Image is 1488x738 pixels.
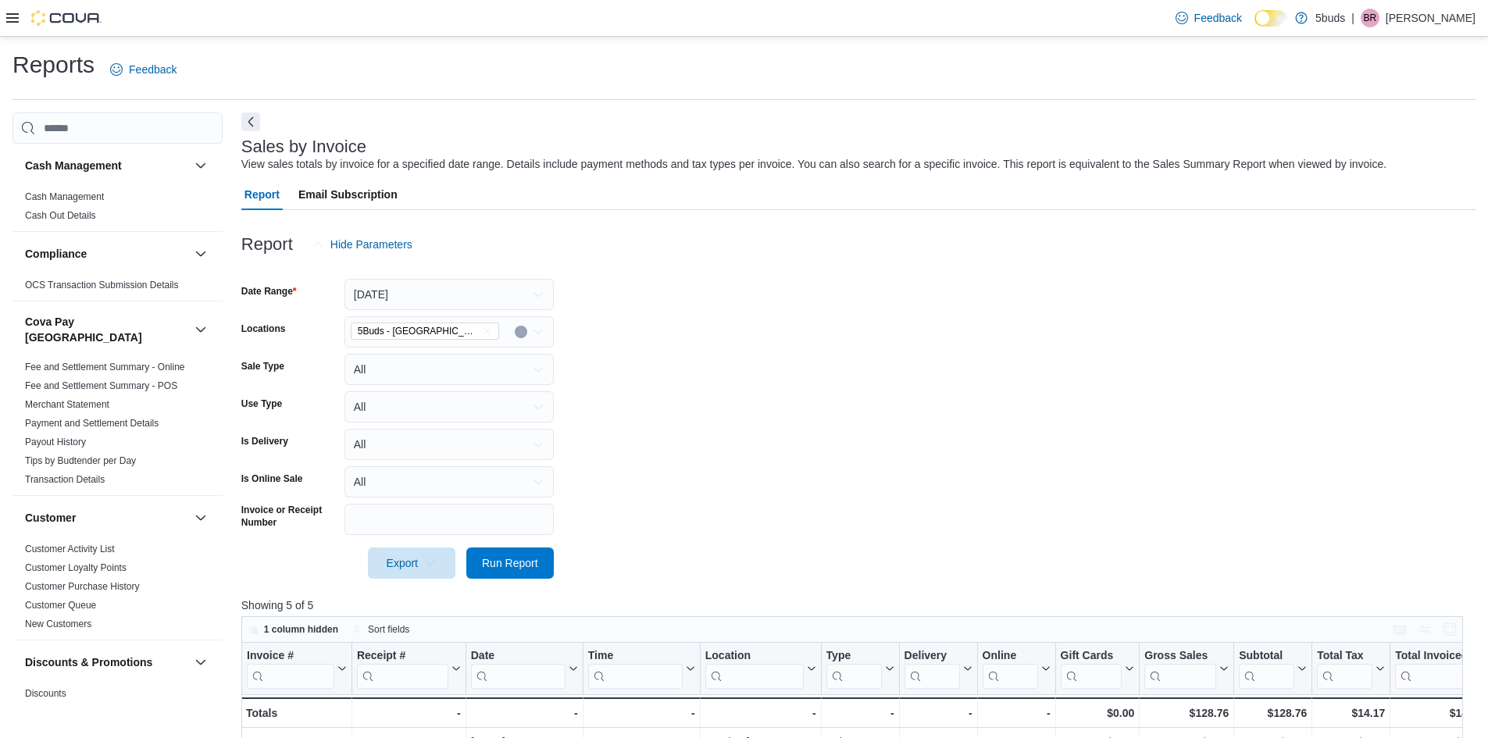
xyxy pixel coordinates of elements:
[826,649,894,689] button: Type
[1351,9,1354,27] p: |
[1386,9,1476,27] p: [PERSON_NAME]
[241,360,284,373] label: Sale Type
[25,618,91,630] span: New Customers
[904,649,959,664] div: Delivery
[588,649,695,689] button: Time
[904,704,972,722] div: -
[25,246,87,262] h3: Compliance
[25,510,76,526] h3: Customer
[904,649,972,689] button: Delivery
[1315,9,1345,27] p: 5buds
[344,429,554,460] button: All
[25,418,159,429] a: Payment and Settlement Details
[1364,9,1377,27] span: BR
[25,455,136,467] span: Tips by Budtender per Day
[25,361,185,373] span: Fee and Settlement Summary - Online
[25,398,109,411] span: Merchant Statement
[25,510,188,526] button: Customer
[25,158,122,173] h3: Cash Management
[1317,649,1385,689] button: Total Tax
[241,504,338,529] label: Invoice or Receipt Number
[244,179,280,210] span: Report
[25,687,66,700] span: Discounts
[330,237,412,252] span: Hide Parameters
[982,649,1037,689] div: Online
[357,704,461,722] div: -
[25,209,96,222] span: Cash Out Details
[1239,704,1307,722] div: $128.76
[1144,704,1229,722] div: $128.76
[241,398,282,410] label: Use Type
[471,649,566,689] div: Date
[1060,649,1122,689] div: Gift Card Sales
[357,649,448,689] div: Receipt # URL
[826,649,881,664] div: Type
[705,649,816,689] button: Location
[241,235,293,254] h3: Report
[264,623,338,636] span: 1 column hidden
[344,391,554,422] button: All
[588,649,683,664] div: Time
[247,649,347,689] button: Invoice #
[247,649,334,664] div: Invoice #
[25,279,179,291] span: OCS Transaction Submission Details
[904,649,959,689] div: Delivery
[25,280,179,291] a: OCS Transaction Submission Details
[1194,10,1242,26] span: Feedback
[31,10,102,26] img: Cova
[705,704,816,722] div: -
[1317,649,1372,664] div: Total Tax
[241,156,1386,173] div: View sales totals by invoice for a specified date range. Details include payment methods and tax ...
[25,191,104,202] a: Cash Management
[466,547,554,579] button: Run Report
[705,649,804,689] div: Location
[982,649,1037,664] div: Online
[1239,649,1307,689] button: Subtotal
[1144,649,1216,689] div: Gross Sales
[241,137,366,156] h3: Sales by Invoice
[25,688,66,699] a: Discounts
[377,547,446,579] span: Export
[241,472,303,485] label: Is Online Sale
[1060,649,1134,689] button: Gift Cards
[25,619,91,629] a: New Customers
[25,474,105,485] a: Transaction Details
[191,508,210,527] button: Customer
[1239,649,1294,664] div: Subtotal
[104,54,183,85] a: Feedback
[25,455,136,466] a: Tips by Budtender per Day
[25,191,104,203] span: Cash Management
[471,649,578,689] button: Date
[1317,649,1372,689] div: Total Tax
[588,649,683,689] div: Time
[532,326,544,338] button: Open list of options
[241,435,288,447] label: Is Delivery
[25,599,96,611] span: Customer Queue
[25,362,185,373] a: Fee and Settlement Summary - Online
[1440,620,1459,639] button: Enter fullscreen
[357,649,461,689] button: Receipt #
[1361,9,1379,27] div: Briannen Rubin
[25,580,140,593] span: Customer Purchase History
[1390,620,1409,639] button: Keyboard shortcuts
[191,320,210,339] button: Cova Pay [GEOGRAPHIC_DATA]
[247,649,334,689] div: Invoice #
[25,654,152,670] h3: Discounts & Promotions
[25,562,127,574] span: Customer Loyalty Points
[25,562,127,573] a: Customer Loyalty Points
[1415,620,1434,639] button: Display options
[482,555,538,571] span: Run Report
[1317,704,1385,722] div: $14.17
[191,653,210,672] button: Discounts & Promotions
[305,229,419,260] button: Hide Parameters
[515,326,527,338] button: Clear input
[588,704,695,722] div: -
[346,620,416,639] button: Sort fields
[1395,649,1476,664] div: Total Invoiced
[25,544,115,554] a: Customer Activity List
[1060,649,1122,664] div: Gift Cards
[25,600,96,611] a: Customer Queue
[705,649,804,664] div: Location
[12,276,223,301] div: Compliance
